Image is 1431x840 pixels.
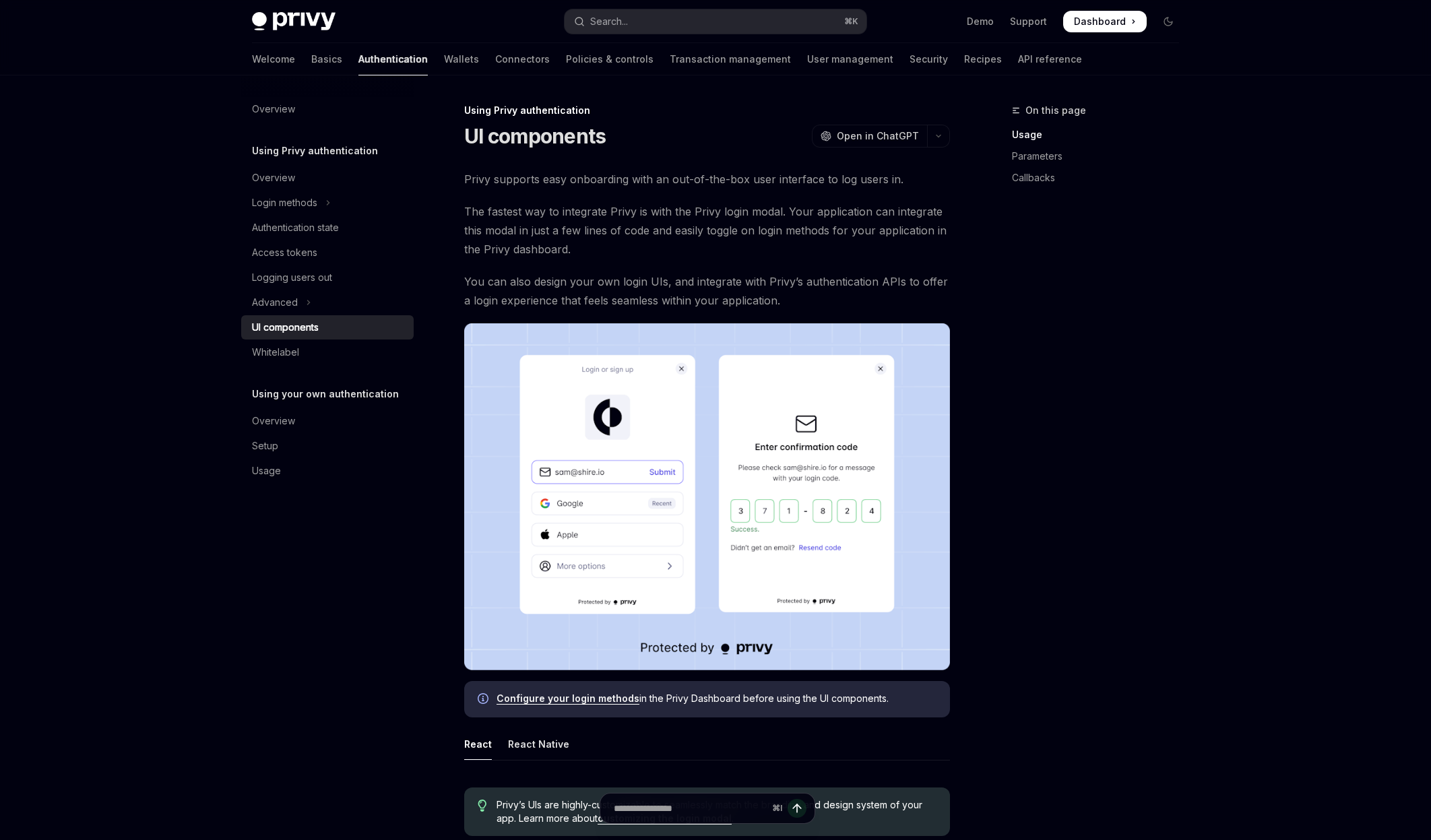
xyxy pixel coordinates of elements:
a: Authentication state [241,216,414,240]
a: User management [807,43,893,75]
div: Advanced [252,294,298,311]
a: Basics [311,43,342,75]
a: Parameters [1012,146,1190,167]
div: Overview [252,101,295,117]
a: API reference [1018,43,1082,75]
button: Toggle Login methods section [241,191,414,215]
div: Overview [252,170,295,186]
span: in the Privy Dashboard before using the UI components. [497,692,936,705]
button: Open search [565,9,866,34]
a: Wallets [444,43,479,75]
a: Dashboard [1063,11,1147,32]
span: The fastest way to integrate Privy is with the Privy login modal. Your application can integrate ... [464,202,950,259]
a: Transaction management [670,43,791,75]
a: Welcome [252,43,295,75]
div: Using Privy authentication [464,104,950,117]
span: Privy supports easy onboarding with an out-of-the-box user interface to log users in. [464,170,950,189]
span: ⌘ K [844,16,858,27]
svg: Info [478,693,491,707]
a: Overview [241,97,414,121]
div: Usage [252,463,281,479]
a: Policies & controls [566,43,654,75]
button: Send message [788,799,806,818]
input: Ask a question... [614,794,767,823]
div: React Native [508,728,569,760]
button: Toggle Advanced section [241,290,414,315]
div: Whitelabel [252,344,299,360]
span: You can also design your own login UIs, and integrate with Privy’s authentication APIs to offer a... [464,272,950,310]
a: Support [1010,15,1047,28]
a: Whitelabel [241,340,414,364]
h1: UI components [464,124,606,148]
h5: Using Privy authentication [252,143,378,159]
a: Access tokens [241,240,414,265]
a: Overview [241,409,414,433]
a: Logging users out [241,265,414,290]
button: Open in ChatGPT [812,125,927,148]
div: Authentication state [252,220,339,236]
a: Authentication [358,43,428,75]
a: Demo [967,15,994,28]
span: On this page [1025,102,1086,119]
a: UI components [241,315,414,340]
a: Callbacks [1012,167,1190,189]
div: Setup [252,438,278,454]
div: Overview [252,413,295,429]
div: Logging users out [252,269,332,286]
img: images/Onboard.png [464,323,950,670]
a: Security [910,43,948,75]
h5: Using your own authentication [252,386,399,402]
a: Usage [1012,124,1190,146]
a: Usage [241,459,414,483]
div: UI components [252,319,319,335]
span: Dashboard [1074,15,1126,28]
div: React [464,728,492,760]
a: Recipes [964,43,1002,75]
a: Configure your login methods [497,692,639,705]
button: Toggle dark mode [1157,11,1179,32]
div: Search... [590,13,628,30]
img: dark logo [252,12,336,31]
a: Setup [241,434,414,458]
a: Connectors [495,43,550,75]
span: Open in ChatGPT [837,129,919,143]
a: Overview [241,166,414,190]
div: Login methods [252,195,317,211]
div: Access tokens [252,245,317,261]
